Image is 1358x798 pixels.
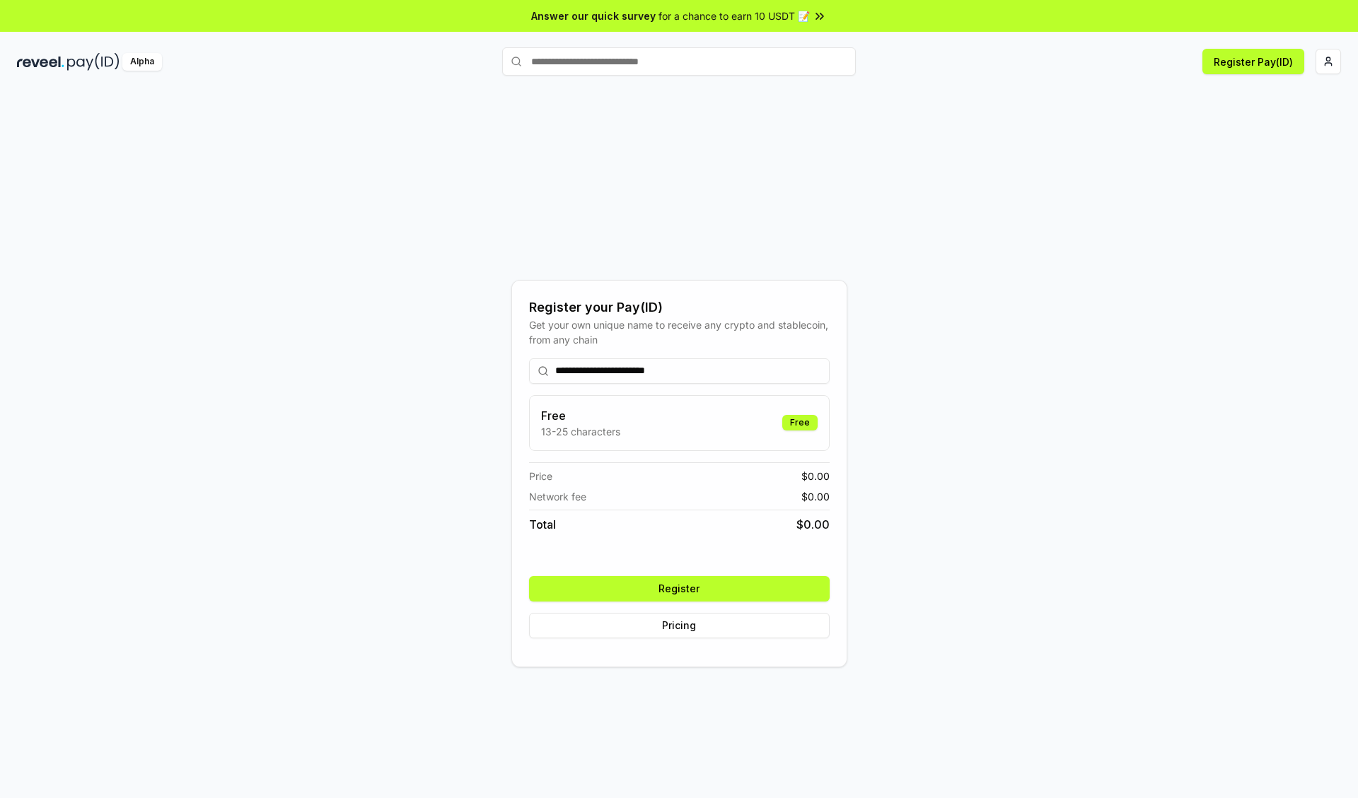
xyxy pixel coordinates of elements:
[529,469,552,483] span: Price
[531,8,656,23] span: Answer our quick survey
[529,298,830,317] div: Register your Pay(ID)
[782,415,818,430] div: Free
[529,489,586,504] span: Network fee
[529,516,556,533] span: Total
[122,53,162,71] div: Alpha
[801,489,830,504] span: $ 0.00
[658,8,810,23] span: for a chance to earn 10 USDT 📝
[541,424,620,439] p: 13-25 characters
[541,407,620,424] h3: Free
[67,53,120,71] img: pay_id
[796,516,830,533] span: $ 0.00
[1202,49,1304,74] button: Register Pay(ID)
[529,576,830,602] button: Register
[801,469,830,483] span: $ 0.00
[529,613,830,638] button: Pricing
[529,317,830,347] div: Get your own unique name to receive any crypto and stablecoin, from any chain
[17,53,64,71] img: reveel_dark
